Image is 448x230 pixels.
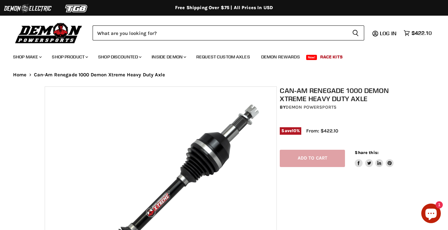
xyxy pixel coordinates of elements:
[280,86,406,103] h1: Can-Am Renegade 1000 Demon Xtreme Heavy Duty Axle
[306,55,317,60] span: New!
[286,104,336,110] a: Demon Powersports
[13,72,27,78] a: Home
[147,50,190,64] a: Inside Demon
[380,30,396,37] span: Log in
[280,127,301,134] span: Save %
[355,150,394,167] aside: Share this:
[34,72,165,78] span: Can-Am Renegade 1000 Demon Xtreme Heavy Duty Axle
[8,50,46,64] a: Shop Make
[47,50,92,64] a: Shop Product
[13,21,84,44] img: Demon Powersports
[52,2,101,15] img: TGB Logo 2
[400,28,435,38] a: $422.10
[256,50,305,64] a: Demon Rewards
[411,30,432,36] span: $422.10
[347,25,364,40] button: Search
[306,128,338,134] span: From: $422.10
[3,2,52,15] img: Demon Electric Logo 2
[191,50,255,64] a: Request Custom Axles
[280,104,406,111] div: by
[355,150,378,155] span: Share this:
[93,50,145,64] a: Shop Discounted
[315,50,348,64] a: Race Kits
[93,25,347,40] input: Search
[419,204,443,225] inbox-online-store-chat: Shopify online store chat
[377,30,400,36] a: Log in
[8,48,430,64] ul: Main menu
[93,25,364,40] form: Product
[292,128,296,133] span: 10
